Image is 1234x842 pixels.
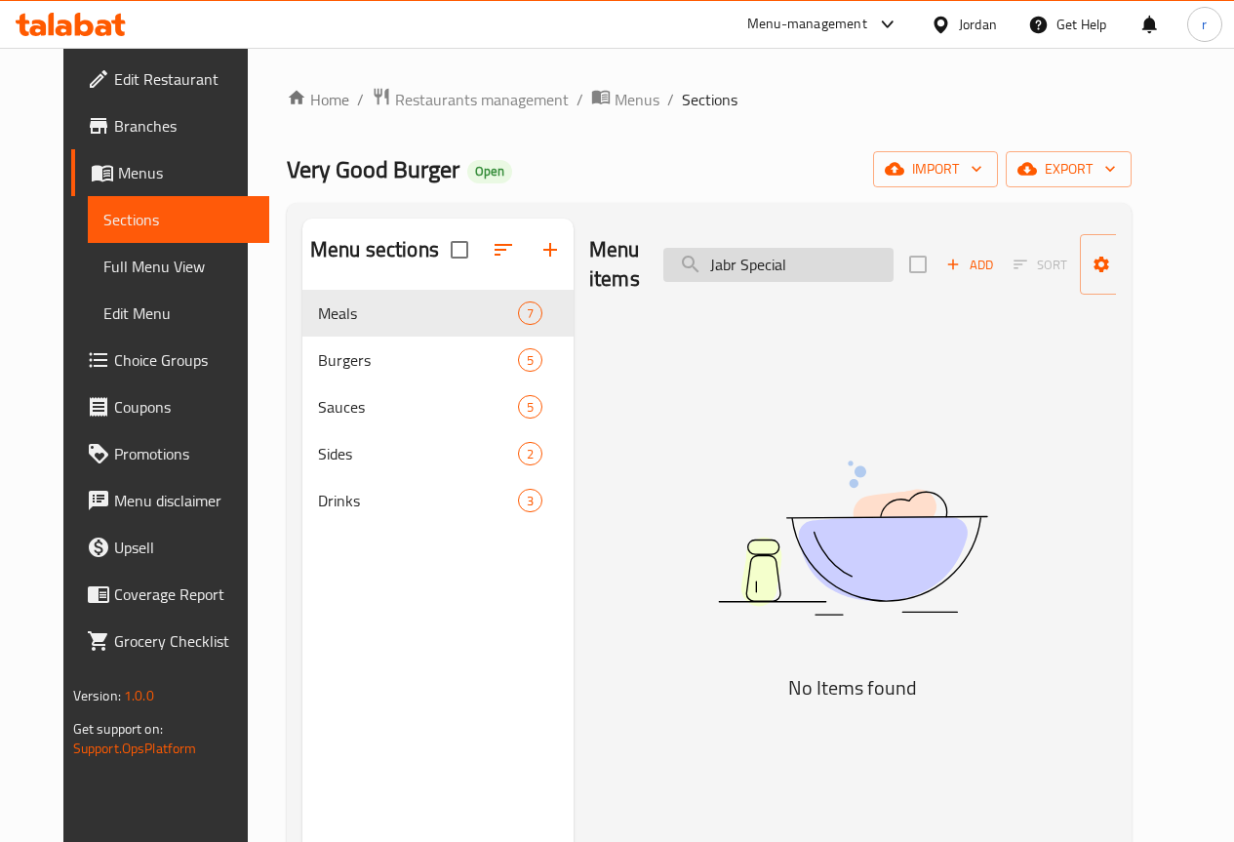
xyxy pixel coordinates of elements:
div: Sauces5 [302,383,574,430]
span: Manage items [1095,240,1195,289]
a: Edit Restaurant [71,56,269,102]
span: 2 [519,445,541,463]
nav: Menu sections [302,282,574,532]
a: Menus [71,149,269,196]
span: Select all sections [439,229,480,270]
span: Menu disclaimer [114,489,254,512]
a: Grocery Checklist [71,618,269,664]
span: Upsell [114,536,254,559]
button: export [1006,151,1132,187]
div: items [518,301,542,325]
a: Edit Menu [88,290,269,337]
div: items [518,395,542,419]
a: Support.OpsPlatform [73,736,197,761]
span: Add item [938,250,1001,280]
span: Sections [103,208,254,231]
span: 5 [519,398,541,417]
span: Add [943,254,996,276]
li: / [357,88,364,111]
span: import [889,157,982,181]
div: Menu-management [747,13,867,36]
a: Upsell [71,524,269,571]
span: Branches [114,114,254,138]
span: Version: [73,683,121,708]
a: Restaurants management [372,87,569,112]
a: Full Menu View [88,243,269,290]
img: dish.svg [609,409,1096,667]
a: Menu disclaimer [71,477,269,524]
a: Home [287,88,349,111]
span: Sides [318,442,518,465]
span: Full Menu View [103,255,254,278]
div: Sides2 [302,430,574,477]
span: r [1202,14,1207,35]
button: Add [938,250,1001,280]
li: / [667,88,674,111]
a: Coupons [71,383,269,430]
div: Drinks3 [302,477,574,524]
span: Select section first [1001,250,1080,280]
span: Grocery Checklist [114,629,254,653]
span: Edit Restaurant [114,67,254,91]
span: 7 [519,304,541,323]
span: Menus [118,161,254,184]
div: Jordan [959,14,997,35]
div: items [518,442,542,465]
span: Coupons [114,395,254,419]
span: Open [467,163,512,180]
span: Choice Groups [114,348,254,372]
div: items [518,348,542,372]
div: Meals7 [302,290,574,337]
span: Coverage Report [114,582,254,606]
span: Drinks [318,489,518,512]
a: Coverage Report [71,571,269,618]
h2: Menu sections [310,235,439,264]
a: Promotions [71,430,269,477]
span: Meals [318,301,518,325]
span: Restaurants management [395,88,569,111]
a: Choice Groups [71,337,269,383]
h5: No Items found [609,672,1096,703]
button: import [873,151,998,187]
button: Add section [527,226,574,273]
span: export [1021,157,1116,181]
li: / [577,88,583,111]
span: 3 [519,492,541,510]
div: Open [467,160,512,183]
span: Edit Menu [103,301,254,325]
span: Get support on: [73,716,163,742]
div: Burgers5 [302,337,574,383]
span: Burgers [318,348,518,372]
span: 5 [519,351,541,370]
a: Sections [88,196,269,243]
button: Manage items [1080,234,1211,295]
span: Sections [682,88,737,111]
a: Branches [71,102,269,149]
span: Promotions [114,442,254,465]
span: 1.0.0 [124,683,154,708]
input: search [663,248,894,282]
span: Sauces [318,395,518,419]
div: items [518,489,542,512]
span: Very Good Burger [287,147,459,191]
span: Sort sections [480,226,527,273]
h2: Menu items [589,235,640,294]
nav: breadcrumb [287,87,1132,112]
a: Menus [591,87,659,112]
span: Menus [615,88,659,111]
